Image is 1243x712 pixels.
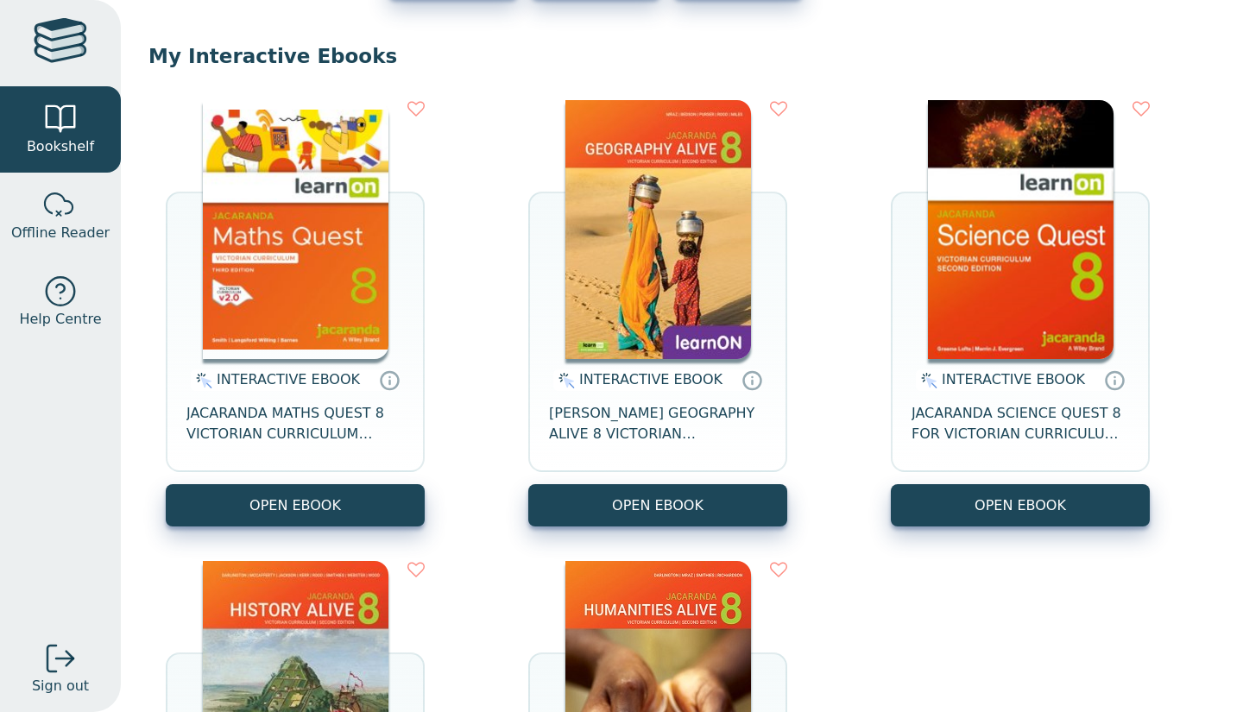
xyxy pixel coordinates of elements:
span: Bookshelf [27,136,94,157]
span: Help Centre [19,309,101,330]
span: JACARANDA MATHS QUEST 8 VICTORIAN CURRICULUM LEARNON EBOOK 3E [186,403,404,444]
a: Interactive eBooks are accessed online via the publisher’s portal. They contain interactive resou... [741,369,762,390]
button: OPEN EBOOK [528,484,787,526]
a: Interactive eBooks are accessed online via the publisher’s portal. They contain interactive resou... [379,369,400,390]
img: interactive.svg [191,370,212,391]
span: Offline Reader [11,223,110,243]
span: JACARANDA SCIENCE QUEST 8 FOR VICTORIAN CURRICULUM LEARNON 2E EBOOK [912,403,1129,444]
button: OPEN EBOOK [891,484,1150,526]
img: 5407fe0c-7f91-e911-a97e-0272d098c78b.jpg [565,100,751,359]
img: fffb2005-5288-ea11-a992-0272d098c78b.png [928,100,1114,359]
button: OPEN EBOOK [166,484,425,526]
span: INTERACTIVE EBOOK [942,371,1085,388]
img: interactive.svg [916,370,937,391]
a: Interactive eBooks are accessed online via the publisher’s portal. They contain interactive resou... [1104,369,1125,390]
span: [PERSON_NAME] GEOGRAPHY ALIVE 8 VICTORIAN CURRICULUM LEARNON EBOOK 2E [549,403,767,444]
span: Sign out [32,676,89,696]
span: INTERACTIVE EBOOK [217,371,360,388]
img: c004558a-e884-43ec-b87a-da9408141e80.jpg [203,100,388,359]
img: interactive.svg [553,370,575,391]
p: My Interactive Ebooks [148,43,1215,69]
span: INTERACTIVE EBOOK [579,371,722,388]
